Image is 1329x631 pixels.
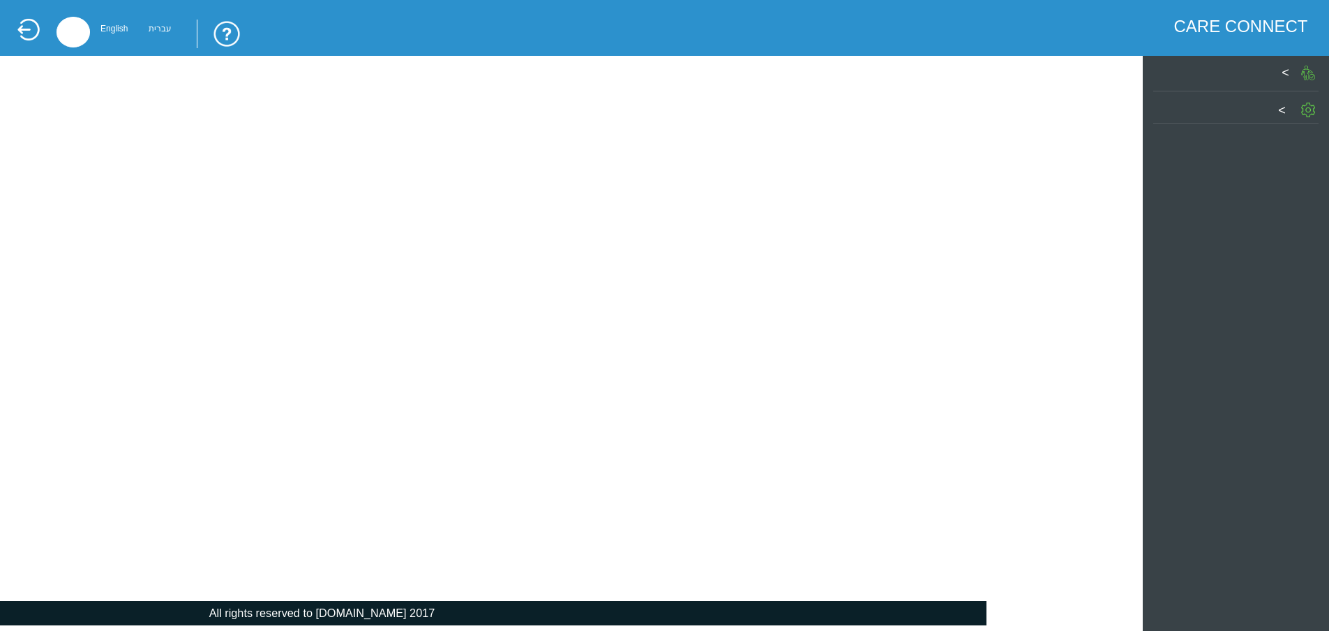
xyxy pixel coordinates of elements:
img: PatientGIcon.png [1301,66,1315,80]
div: עברית [149,27,172,31]
div: English [100,27,128,31]
img: trainingUsingSystem.png [197,20,241,49]
label: > [1282,66,1289,80]
img: SettingGIcon.png [1301,103,1315,117]
div: CARE CONNECT [1174,17,1308,36]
